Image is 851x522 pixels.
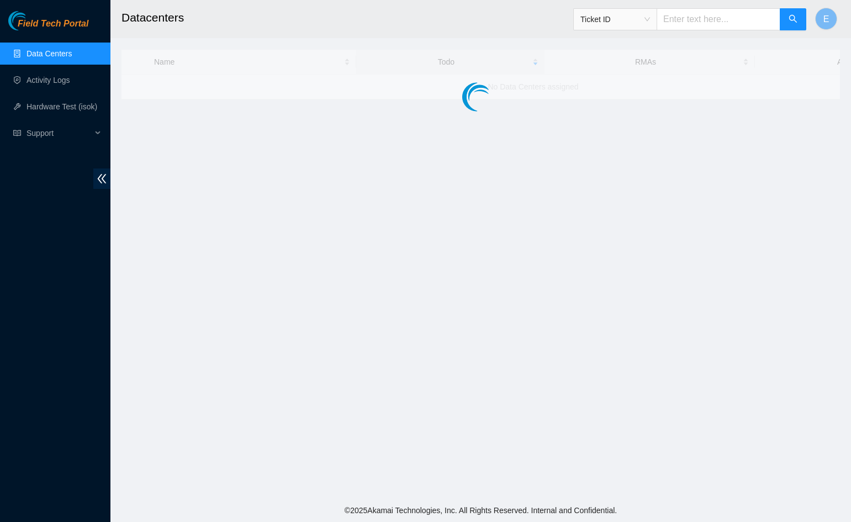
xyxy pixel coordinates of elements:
span: E [823,12,829,26]
a: Akamai TechnologiesField Tech Portal [8,20,88,34]
button: search [780,8,806,30]
a: Hardware Test (isok) [27,102,97,111]
a: Activity Logs [27,76,70,85]
span: search [789,14,797,25]
span: Support [27,122,92,144]
span: Field Tech Portal [18,19,88,29]
a: Data Centers [27,49,72,58]
span: Ticket ID [580,11,650,28]
span: read [13,129,21,137]
button: E [815,8,837,30]
span: double-left [93,168,110,189]
footer: © 2025 Akamai Technologies, Inc. All Rights Reserved. Internal and Confidential. [110,499,851,522]
input: Enter text here... [657,8,780,30]
img: Akamai Technologies [8,11,56,30]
